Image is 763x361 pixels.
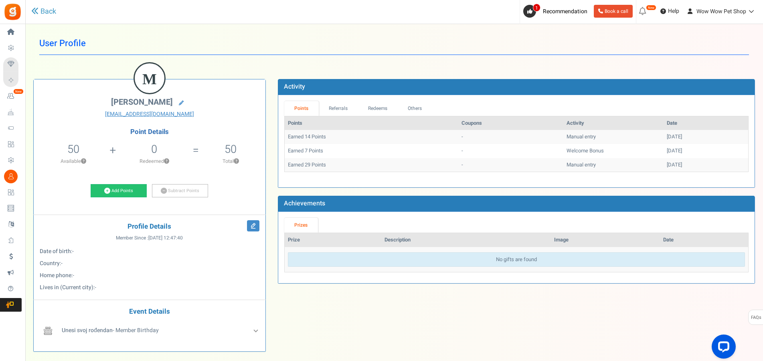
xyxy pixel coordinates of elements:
[247,220,259,231] i: Edit Profile
[664,116,748,130] th: Date
[567,133,596,140] span: Manual entry
[225,143,237,155] h5: 50
[458,158,563,172] td: -
[40,260,259,268] p: :
[667,161,745,169] div: [DATE]
[696,7,746,16] span: Wow Wow Pet Shop
[95,283,96,292] span: -
[40,272,259,280] p: :
[667,147,745,155] div: [DATE]
[34,128,265,136] h4: Point Details
[381,233,551,247] th: Description
[285,233,381,247] th: Prize
[458,144,563,158] td: -
[91,184,147,198] a: Add Points
[285,130,458,144] td: Earned 14 Points
[38,158,109,165] p: Available
[152,184,208,198] a: Subtract Points
[40,271,71,280] b: Home phone
[40,284,259,292] p: :
[111,96,173,108] span: [PERSON_NAME]
[657,5,682,18] a: Help
[13,89,24,94] em: New
[62,326,113,335] b: Unesi svoj rođendan
[288,252,745,267] div: No gifts are found
[67,141,79,157] span: 50
[40,259,60,268] b: Country
[40,247,71,256] b: Date of birth
[751,310,761,325] span: FAQs
[358,101,398,116] a: Redeems
[117,158,192,165] p: Redeemed
[551,233,660,247] th: Image
[234,159,239,164] button: ?
[563,144,664,158] td: Welcome Bonus
[284,218,318,233] a: Prizes
[40,247,259,256] p: :
[116,235,183,241] span: Member Since :
[62,326,159,335] span: - Member Birthday
[39,32,749,55] h1: User Profile
[40,223,259,231] h4: Profile Details
[72,247,74,256] span: -
[567,161,596,168] span: Manual entry
[523,5,591,18] a: 1 Recommendation
[285,144,458,158] td: Earned 7 Points
[40,308,259,316] h4: Event Details
[148,235,183,241] span: [DATE] 12:47:40
[81,159,86,164] button: ?
[667,133,745,141] div: [DATE]
[135,63,164,95] figcaption: M
[284,82,305,91] b: Activity
[73,271,74,280] span: -
[3,89,22,103] a: New
[284,101,319,116] a: Points
[151,143,157,155] h5: 0
[666,7,679,15] span: Help
[40,283,93,292] b: Lives in (Current city)
[40,110,259,118] a: [EMAIL_ADDRESS][DOMAIN_NAME]
[646,5,656,10] em: New
[458,130,563,144] td: -
[284,199,325,208] b: Achievements
[458,116,563,130] th: Coupons
[164,159,169,164] button: ?
[61,259,63,268] span: -
[4,3,22,21] img: Gratisfaction
[660,233,748,247] th: Date
[200,158,261,165] p: Total
[285,116,458,130] th: Points
[594,5,633,18] a: Book a call
[533,4,540,12] span: 1
[543,7,587,16] span: Recommendation
[563,116,664,130] th: Activity
[398,101,432,116] a: Others
[285,158,458,172] td: Earned 29 Points
[319,101,358,116] a: Referrals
